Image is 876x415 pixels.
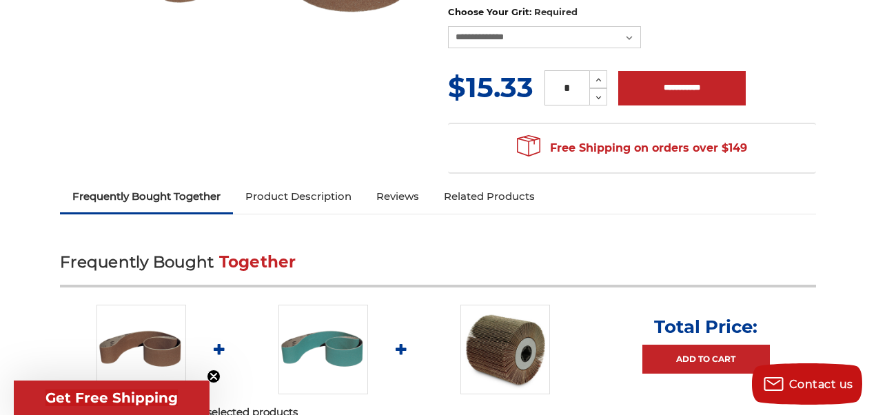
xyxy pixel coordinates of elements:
[60,252,214,272] span: Frequently Bought
[752,363,862,405] button: Contact us
[534,6,578,17] small: Required
[654,316,757,338] p: Total Price:
[431,181,547,212] a: Related Products
[517,134,747,162] span: Free Shipping on orders over $149
[233,181,364,212] a: Product Description
[45,389,178,406] span: Get Free Shipping
[96,305,186,394] img: 4" x 132" Aluminum Oxide Sanding Belt
[60,181,233,212] a: Frequently Bought Together
[207,370,221,383] button: Close teaser
[642,345,770,374] a: Add to Cart
[789,378,853,391] span: Contact us
[448,6,816,19] label: Choose Your Grit:
[14,381,210,415] div: Get Free ShippingClose teaser
[364,181,431,212] a: Reviews
[448,70,533,104] span: $15.33
[219,252,296,272] span: Together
